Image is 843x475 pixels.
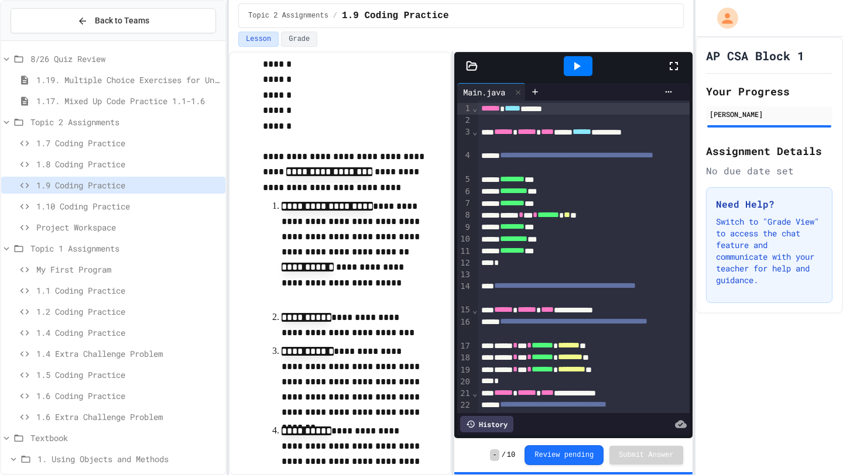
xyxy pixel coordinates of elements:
div: 13 [457,269,472,281]
h1: AP CSA Block 1 [706,47,804,64]
span: 1.5 Coding Practice [36,369,221,381]
div: 10 [457,233,472,245]
h2: Assignment Details [706,143,832,159]
div: Main.java [457,86,511,98]
span: Fold line [472,305,478,315]
div: [PERSON_NAME] [710,109,829,119]
div: 15 [457,304,472,316]
div: 2 [457,115,472,126]
div: 19 [457,364,472,376]
span: Topic 1 Assignments [30,242,221,254]
span: Submit Answer [619,450,674,460]
h2: Your Progress [706,83,832,99]
span: Back to Teams [95,15,149,27]
span: / [502,450,506,460]
span: My First Program [36,263,221,276]
div: 16 [457,316,472,340]
span: 1.6 Extra Challenge Problem [36,411,221,423]
div: 3 [457,126,472,150]
span: 1.9 Coding Practice [342,9,448,23]
span: 10 [507,450,515,460]
span: 1. Using Objects and Methods [37,453,221,465]
div: 21 [457,388,472,400]
span: 1.7 Coding Practice [36,137,221,149]
div: 5 [457,174,472,185]
span: 1.2 Coding Practice [36,305,221,318]
span: Textbook [30,432,221,444]
span: Project Workspace [36,221,221,233]
div: 17 [457,340,472,352]
button: Submit Answer [609,446,683,464]
span: 1.9 Coding Practice [36,179,221,191]
div: 22 [457,400,472,424]
div: 7 [457,198,472,209]
button: Lesson [238,32,279,47]
span: / [333,11,337,20]
span: Topic 2 Assignments [30,116,221,128]
span: 1.10 Coding Practice [36,200,221,212]
span: 1.4 Extra Challenge Problem [36,347,221,360]
span: Fold line [472,127,478,136]
button: Review pending [525,445,604,465]
span: - [490,449,499,461]
div: 8 [457,209,472,221]
span: 1.8 Coding Practice [36,158,221,170]
div: My Account [705,5,741,32]
div: Main.java [457,83,526,101]
span: Fold line [472,104,478,113]
div: History [460,416,513,432]
span: 1.1 Coding Practice [36,284,221,297]
div: 12 [457,257,472,269]
div: 11 [457,246,472,257]
span: 1.17. Mixed Up Code Practice 1.1-1.6 [36,95,221,107]
span: 1.4 Coding Practice [36,326,221,339]
span: 1.6 Coding Practice [36,390,221,402]
div: 18 [457,352,472,364]
div: 9 [457,222,472,233]
div: 4 [457,150,472,174]
button: Grade [281,32,317,47]
h3: Need Help? [716,197,823,211]
p: Switch to "Grade View" to access the chat feature and communicate with your teacher for help and ... [716,216,823,286]
button: Back to Teams [11,8,216,33]
div: 20 [457,376,472,388]
div: 1 [457,103,472,115]
span: Topic 2 Assignments [248,11,328,20]
span: Fold line [472,388,478,398]
span: 1.19. Multiple Choice Exercises for Unit 1a (1.1-1.6) [36,74,221,86]
div: 14 [457,281,472,305]
span: 8/26 Quiz Review [30,53,221,65]
div: No due date set [706,164,832,178]
div: 6 [457,186,472,198]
